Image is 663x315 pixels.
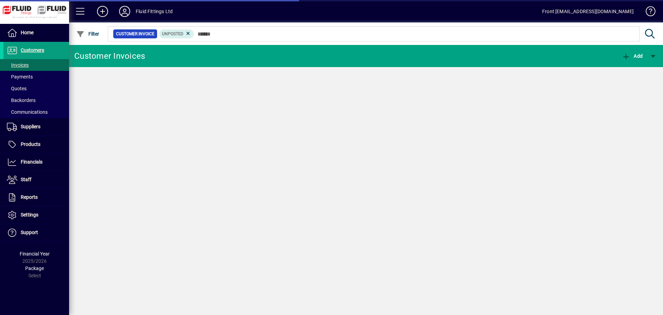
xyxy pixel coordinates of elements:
a: Communications [3,106,69,118]
span: Settings [21,212,38,217]
a: Financials [3,154,69,171]
span: Financial Year [20,251,50,257]
button: Profile [114,5,136,18]
span: Home [21,30,33,35]
span: Communications [7,109,48,115]
a: Quotes [3,83,69,94]
span: Invoices [7,62,29,68]
mat-chip: Customer Invoice Status: Unposted [159,29,194,38]
span: Staff [21,177,31,182]
a: Products [3,136,69,153]
span: Suppliers [21,124,40,129]
div: Customer Invoices [74,50,145,62]
span: Products [21,141,40,147]
span: Payments [7,74,33,80]
button: Add [92,5,114,18]
button: Add [620,50,644,62]
span: Unposted [162,31,183,36]
span: Customer Invoice [116,30,154,37]
span: Quotes [7,86,27,91]
a: Home [3,24,69,41]
button: Filter [75,28,101,40]
span: Customers [21,47,44,53]
span: Filter [76,31,99,37]
span: Support [21,230,38,235]
span: Reports [21,194,38,200]
a: Payments [3,71,69,83]
a: Support [3,224,69,241]
a: Staff [3,171,69,188]
a: Knowledge Base [641,1,654,24]
span: Package [25,266,44,271]
span: Add [622,53,643,59]
a: Invoices [3,59,69,71]
a: Reports [3,189,69,206]
div: Front [EMAIL_ADDRESS][DOMAIN_NAME] [542,6,634,17]
span: Backorders [7,98,36,103]
a: Settings [3,206,69,224]
span: Financials [21,159,42,165]
a: Suppliers [3,118,69,136]
a: Backorders [3,94,69,106]
div: Fluid Fittings Ltd [136,6,173,17]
